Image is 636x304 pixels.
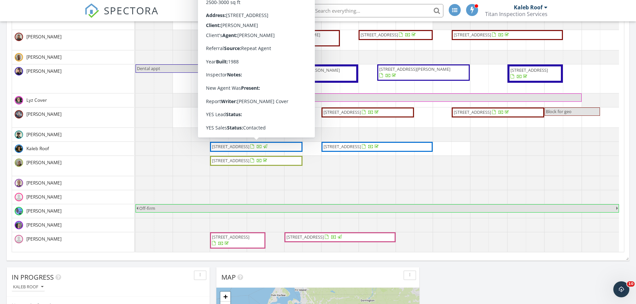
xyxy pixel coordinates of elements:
span: In Progress [12,273,54,282]
div: Kaleb Roof [13,285,43,289]
span: [PERSON_NAME] [25,236,63,242]
span: [STREET_ADDRESS] [212,234,249,240]
img: img_3391.png [15,207,23,215]
img: default-user-f0147aede5fd5fa78ca7ade42f37bd4542148d508eef1c3d3ea960f66861d68b.jpg [15,193,23,201]
img: img_4063.jpg [15,130,23,139]
img: img_0723.jpeg [15,110,23,118]
span: [STREET_ADDRESS] [212,143,249,149]
span: [PERSON_NAME] [25,131,63,138]
span: 10 [627,281,635,287]
span: Dental appt [137,65,160,71]
span: [STREET_ADDRESS] [454,109,491,115]
span: [PERSON_NAME] [25,111,63,117]
span: SPECTORA [104,3,159,17]
img: 73665904096__773dd0adee3e401a87ea0e4b6e93718f.jpeg [15,53,23,61]
span: [STREET_ADDRESS] [324,109,361,115]
span: Map [221,273,236,282]
span: [PERSON_NAME] [25,222,63,228]
span: [PERSON_NAME] [25,159,63,166]
span: [PERSON_NAME] [25,33,63,40]
div: Titan Inspection Services [485,11,548,17]
img: The Best Home Inspection Software - Spectora [84,3,99,18]
span: [STREET_ADDRESS][PERSON_NAME] [269,67,340,73]
img: img_2130.jpeg [15,33,23,41]
span: [PERSON_NAME] [25,208,63,214]
img: img_3076.jpeg [15,144,23,153]
span: [STREET_ADDRESS] [510,67,548,73]
span: [PERSON_NAME] [25,194,63,200]
span: [PERSON_NAME] [25,180,63,186]
a: Zoom in [220,292,230,302]
span: Kaleb Roof [25,145,50,152]
img: img_7612.jpg [15,67,23,75]
span: Off-firm [139,205,155,211]
span: [STREET_ADDRESS][PERSON_NAME] [379,66,450,72]
span: [STREET_ADDRESS][PERSON_NAME] [249,32,320,38]
span: [STREET_ADDRESS] [454,32,491,38]
span: [PERSON_NAME] [25,54,63,60]
button: Kaleb Roof [12,283,45,292]
span: [STREET_ADDRESS] [324,143,361,149]
a: SPECTORA [84,9,159,23]
span: Block for geo [546,108,572,114]
iframe: Intercom live chat [613,281,629,297]
span: [STREET_ADDRESS] [286,234,324,240]
span: [STREET_ADDRESS] [212,158,249,164]
div: Kaleb Roof [514,4,543,11]
span: [STREET_ADDRESS] [212,109,249,115]
img: image.jpg [15,221,23,229]
span: Lyz Cover [25,97,48,103]
span: Off Firm - Office [248,94,280,100]
input: Search everything... [310,4,443,17]
img: default-user-f0147aede5fd5fa78ca7ade42f37bd4542148d508eef1c3d3ea960f66861d68b.jpg [15,235,23,243]
img: 1e8f764f340c4791914931db194646f5.jpeg [15,96,23,104]
span: [STREET_ADDRESS] [361,32,398,38]
img: img_6166.jpeg [15,159,23,167]
img: img_5362.jpeg [15,179,23,187]
span: [PERSON_NAME] [25,68,63,74]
